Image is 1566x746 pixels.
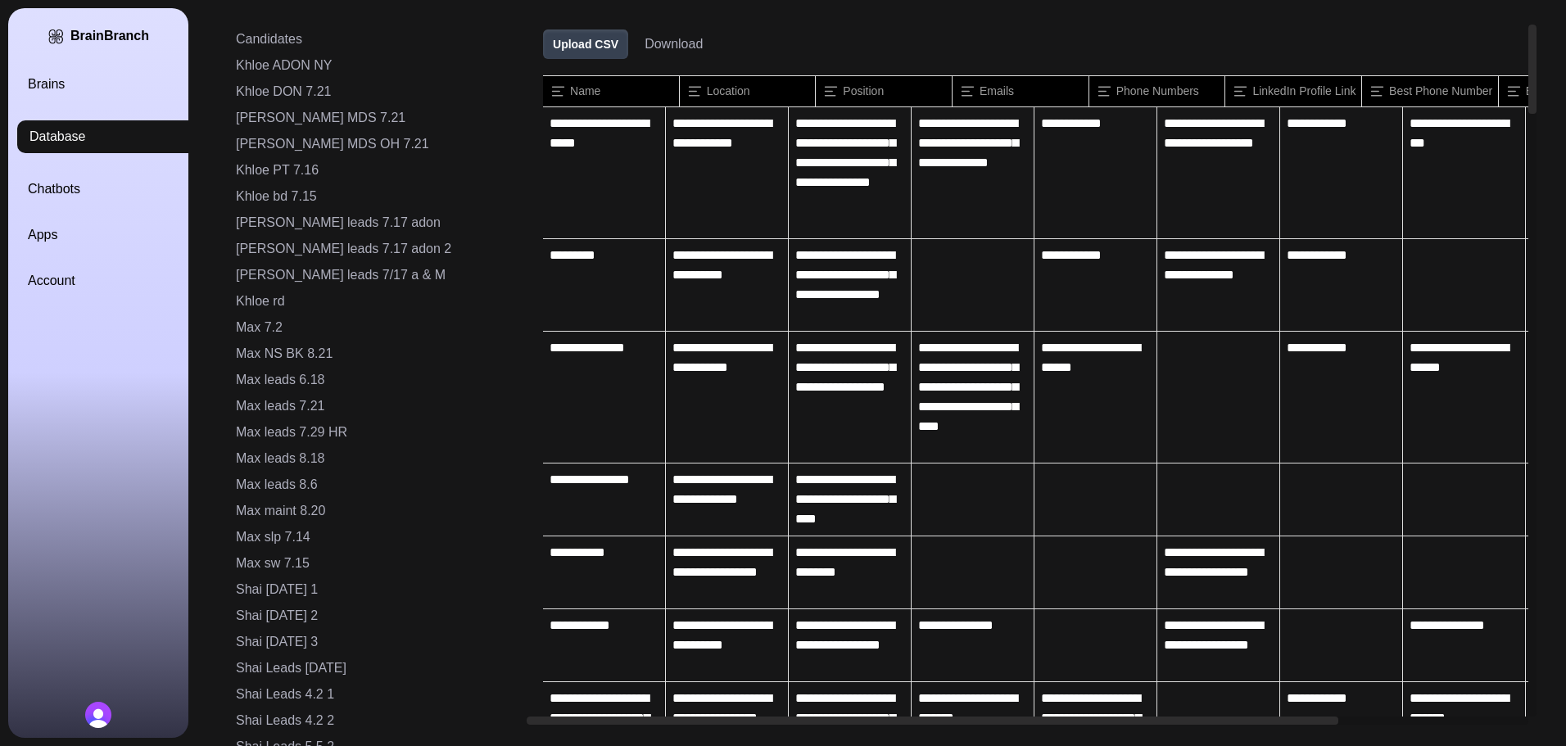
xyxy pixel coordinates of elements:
div: [PERSON_NAME] leads 7.17 adon 2 [236,239,505,259]
div: [PERSON_NAME] MDS OH 7.21 [236,134,505,154]
div: Max leads 8.18 [236,449,505,468]
a: Brains [28,75,208,94]
div: Max leads 6.18 [236,370,505,390]
a: Apps [28,225,208,245]
div: Candidates [236,29,505,49]
div: Max maint 8.20 [236,501,505,521]
div: Khloe DON 7.21 [236,82,505,102]
div: Max leads 7.29 HR [236,423,505,442]
div: Position [816,76,952,106]
div: Location [680,76,816,106]
button: Download [645,34,703,54]
div: Name [543,76,679,106]
div: [PERSON_NAME] MDS 7.21 [236,108,505,128]
div: Shai Leads 4.2 1 [236,685,505,704]
div: [PERSON_NAME] leads 7/17 a & M [236,265,505,285]
div: Max slp 7.14 [236,527,505,547]
div: Khloe ADON NY [236,56,505,75]
div: Shai [DATE] 3 [236,632,505,652]
div: Shai [DATE] 1 [236,580,505,599]
div: BrainBranch [70,28,149,44]
div: Max 7.2 [236,318,505,337]
a: Database [17,120,197,153]
div: Max NS BK 8.21 [236,344,505,364]
button: Upload CSV [543,29,628,59]
div: Max sw 7.15 [236,554,505,573]
img: BrainBranch Logo [48,28,64,45]
div: Shai Leads [DATE] [236,658,505,678]
div: Shai Leads 4.2 2 [236,711,505,730]
div: Phone Numbers [1089,76,1225,106]
div: Emails [953,76,1089,106]
div: Khloe PT 7.16 [236,161,505,180]
div: [PERSON_NAME] leads 7.17 adon [236,213,505,233]
div: Max leads 7.21 [236,396,505,416]
div: Khloe bd 7.15 [236,187,505,206]
div: Khloe rd [236,292,505,311]
div: Best Phone Number [1362,76,1498,106]
a: Account [28,271,208,291]
div: LinkedIn Profile Link [1225,76,1361,106]
button: Open user button [85,702,111,728]
div: Max leads 8.6 [236,475,505,495]
a: Chatbots [28,179,208,199]
div: Shai [DATE] 2 [236,606,505,626]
